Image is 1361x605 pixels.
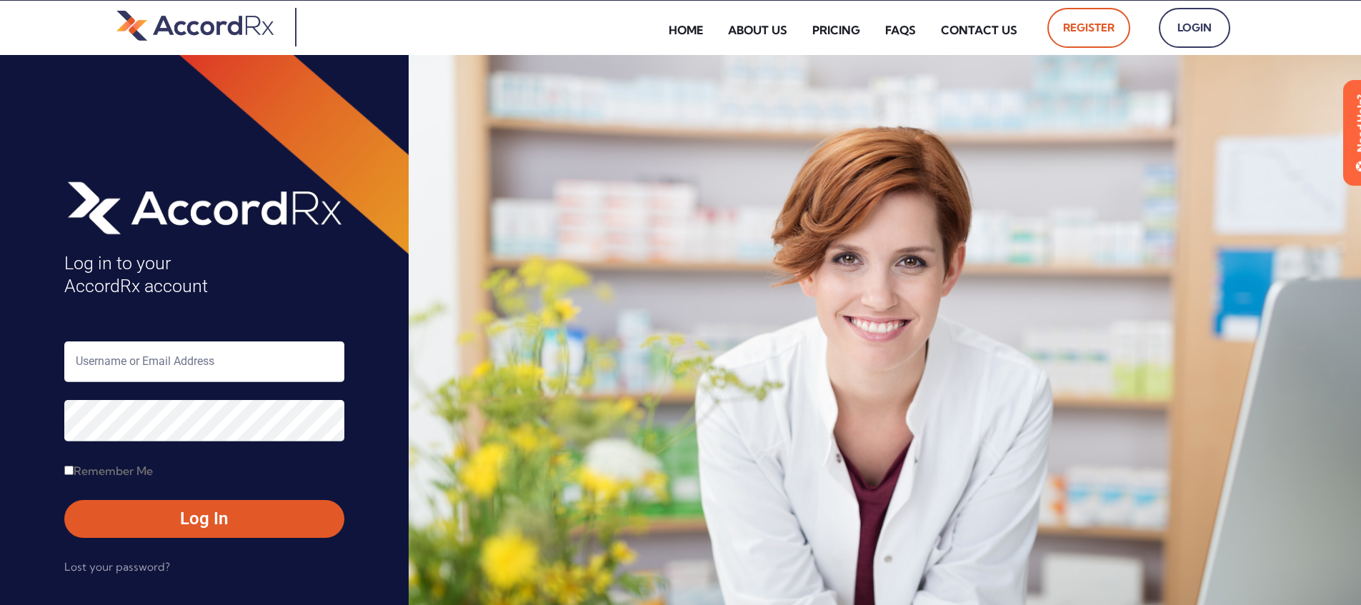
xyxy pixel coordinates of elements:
[658,14,714,46] a: Home
[64,500,344,537] button: Log In
[64,556,170,579] a: Lost your password?
[1063,16,1115,39] span: Register
[64,341,344,382] input: Username or Email Address
[64,459,153,482] label: Remember Me
[79,507,330,530] span: Log In
[64,176,344,238] img: AccordRx_logo_header_white
[717,14,798,46] a: About Us
[116,8,274,43] img: default-logo
[1159,8,1230,48] a: Login
[1047,8,1130,48] a: Register
[930,14,1028,46] a: Contact Us
[802,14,871,46] a: Pricing
[64,466,74,475] input: Remember Me
[64,252,344,299] h4: Log in to your AccordRx account
[1175,16,1215,39] span: Login
[874,14,927,46] a: FAQs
